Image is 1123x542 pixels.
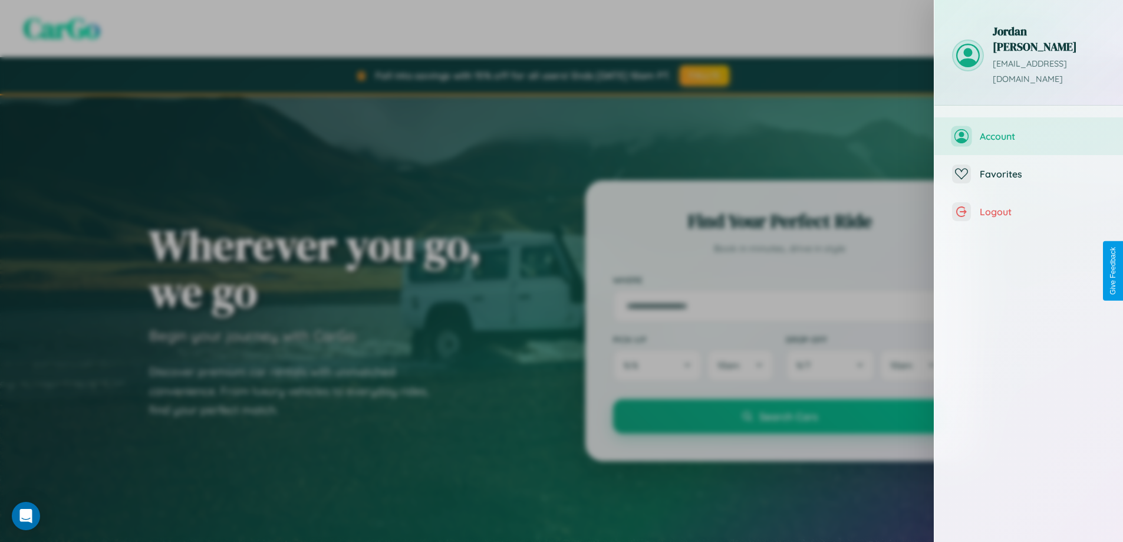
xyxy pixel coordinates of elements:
button: Logout [934,193,1123,231]
button: Favorites [934,155,1123,193]
span: Logout [980,206,1105,218]
h3: Jordan [PERSON_NAME] [993,24,1105,54]
span: Favorites [980,168,1105,180]
div: Give Feedback [1109,247,1117,295]
span: Account [980,130,1105,142]
button: Account [934,117,1123,155]
p: [EMAIL_ADDRESS][DOMAIN_NAME] [993,57,1105,87]
div: Open Intercom Messenger [12,502,40,530]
